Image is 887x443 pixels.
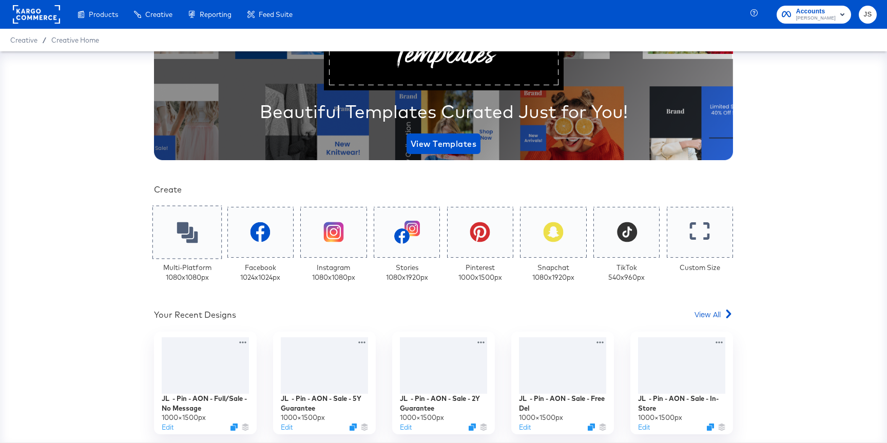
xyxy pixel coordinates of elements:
[162,422,173,432] button: Edit
[281,394,368,413] div: JL - Pin - AON - Sale - 5Y Guarantee
[638,413,682,422] div: 1000 × 1500 px
[519,413,563,422] div: 1000 × 1500 px
[458,263,502,282] div: Pinterest 1000 x 1500 px
[350,423,357,431] svg: Duplicate
[37,36,51,44] span: /
[400,394,487,413] div: JL - Pin - AON - Sale - 2Y Guarantee
[519,394,606,413] div: JL - Pin - AON - Sale - Free Del
[695,309,721,319] span: View All
[630,332,733,434] div: JL - Pin - AON - Sale - In-Store1000×1500pxEditDuplicate
[260,99,628,124] div: Beautiful Templates Curated Just for You!
[638,394,725,413] div: JL - Pin - AON - Sale - In-Store
[608,263,645,282] div: TikTok 540 x 960 px
[796,14,836,23] span: [PERSON_NAME]
[154,332,257,434] div: JL - Pin - AON - Full/Sale - No Message1000×1500pxEditDuplicate
[145,10,172,18] span: Creative
[511,332,614,434] div: JL - Pin - AON - Sale - Free Del1000×1500pxEditDuplicate
[162,394,249,413] div: JL - Pin - AON - Full/Sale - No Message
[519,422,531,432] button: Edit
[163,263,211,282] div: Multi-Platform 1080 x 1080 px
[200,10,232,18] span: Reporting
[469,423,476,431] svg: Duplicate
[259,10,293,18] span: Feed Suite
[859,6,877,24] button: JS
[695,309,733,324] a: View All
[162,413,206,422] div: 1000 × 1500 px
[51,36,99,44] a: Creative Home
[281,422,293,432] button: Edit
[392,332,495,434] div: JL - Pin - AON - Sale - 2Y Guarantee1000×1500pxEditDuplicate
[638,422,650,432] button: Edit
[863,9,873,21] span: JS
[707,423,714,431] svg: Duplicate
[407,133,480,154] button: View Templates
[89,10,118,18] span: Products
[400,413,444,422] div: 1000 × 1500 px
[796,6,836,17] span: Accounts
[240,263,280,282] div: Facebook 1024 x 1024 px
[273,332,376,434] div: JL - Pin - AON - Sale - 5Y Guarantee1000×1500pxEditDuplicate
[400,422,412,432] button: Edit
[154,184,733,196] div: Create
[230,423,238,431] svg: Duplicate
[154,309,236,321] div: Your Recent Designs
[532,263,574,282] div: Snapchat 1080 x 1920 px
[777,6,851,24] button: Accounts[PERSON_NAME]
[588,423,595,431] svg: Duplicate
[411,137,476,151] span: View Templates
[281,413,325,422] div: 1000 × 1500 px
[680,263,720,273] div: Custom Size
[10,36,37,44] span: Creative
[312,263,355,282] div: Instagram 1080 x 1080 px
[386,263,428,282] div: Stories 1080 x 1920 px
